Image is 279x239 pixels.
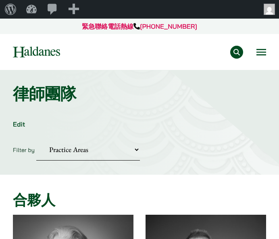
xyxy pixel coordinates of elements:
[13,47,60,57] img: Logo of Haldanes
[13,84,266,104] h1: 律師團隊
[13,146,35,154] label: Filter by
[82,22,197,30] a: 緊急聯絡電話熱線[PHONE_NUMBER]
[13,192,266,209] h2: 合夥人
[13,120,25,128] a: Edit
